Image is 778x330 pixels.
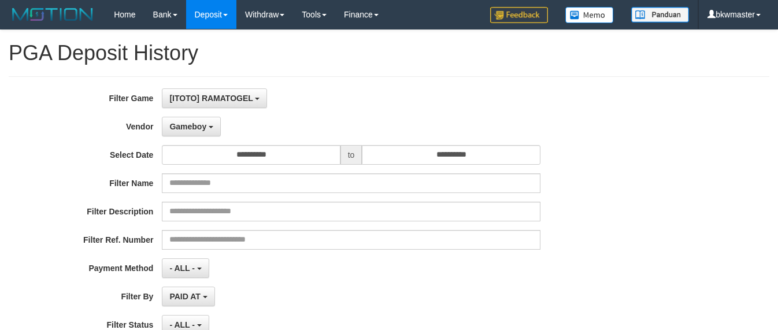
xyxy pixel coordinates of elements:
[169,122,206,131] span: Gameboy
[169,292,200,301] span: PAID AT
[169,320,195,329] span: - ALL -
[169,94,253,103] span: [ITOTO] RAMATOGEL
[9,42,769,65] h1: PGA Deposit History
[565,7,614,23] img: Button%20Memo.svg
[162,287,214,306] button: PAID AT
[162,117,221,136] button: Gameboy
[9,6,97,23] img: MOTION_logo.png
[490,7,548,23] img: Feedback.jpg
[162,88,267,108] button: [ITOTO] RAMATOGEL
[162,258,209,278] button: - ALL -
[631,7,689,23] img: panduan.png
[169,264,195,273] span: - ALL -
[340,145,362,165] span: to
